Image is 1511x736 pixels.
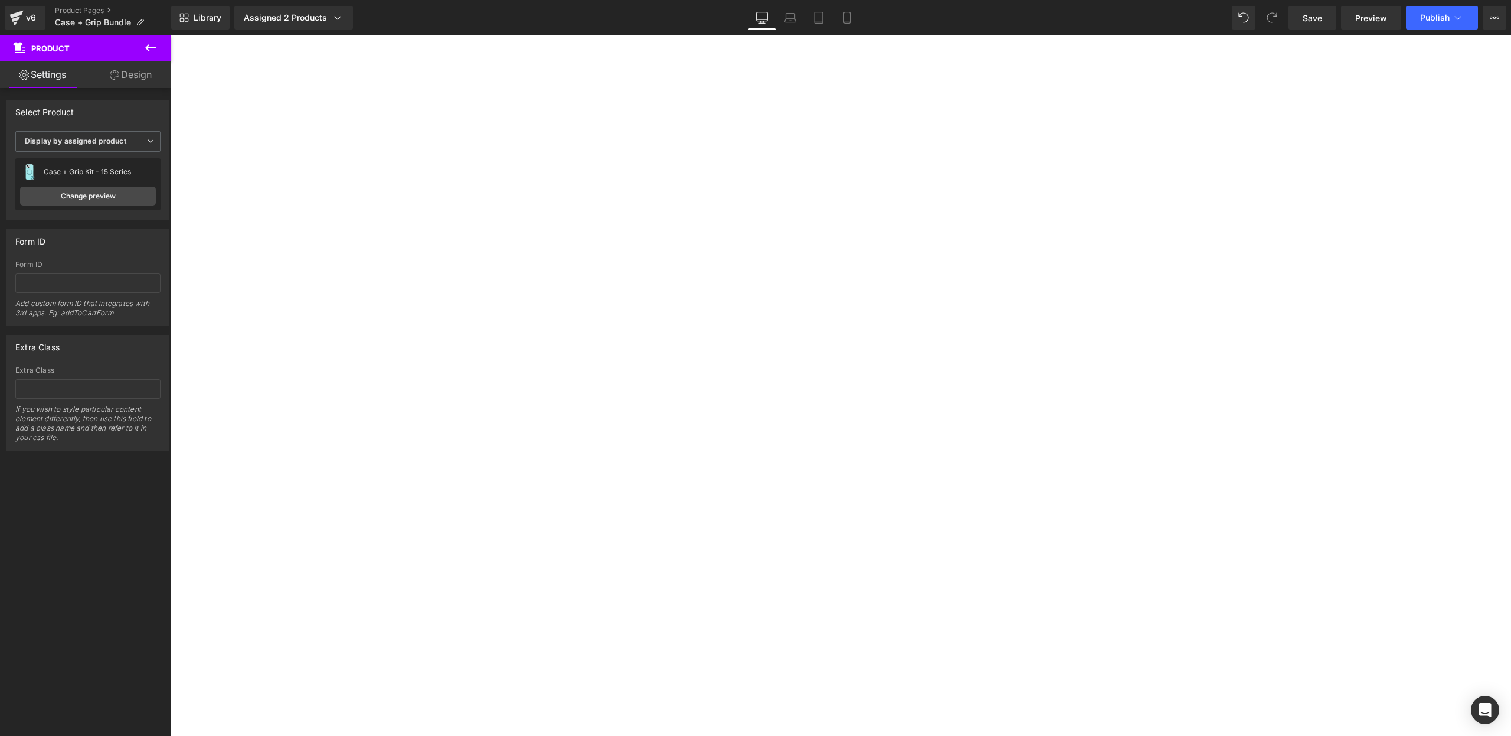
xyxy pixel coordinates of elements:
[15,230,45,246] div: Form ID
[171,6,230,30] a: New Library
[31,44,70,53] span: Product
[776,6,804,30] a: Laptop
[1303,12,1322,24] span: Save
[1471,696,1499,724] div: Open Intercom Messenger
[748,6,776,30] a: Desktop
[20,187,156,206] a: Change preview
[833,6,861,30] a: Mobile
[1341,6,1401,30] a: Preview
[1355,12,1387,24] span: Preview
[1260,6,1284,30] button: Redo
[15,366,161,374] div: Extra Class
[5,6,45,30] a: v6
[24,10,38,25] div: v6
[15,100,74,117] div: Select Product
[55,6,171,15] a: Product Pages
[88,61,174,88] a: Design
[194,12,221,23] span: Library
[15,260,161,269] div: Form ID
[1483,6,1506,30] button: More
[15,405,161,450] div: If you wish to style particular content element differently, then use this field to add a class n...
[804,6,833,30] a: Tablet
[1406,6,1478,30] button: Publish
[1232,6,1255,30] button: Undo
[244,12,344,24] div: Assigned 2 Products
[15,336,60,352] div: Extra Class
[20,162,39,181] img: pImage
[25,136,126,145] b: Display by assigned product
[44,168,156,176] div: Case + Grip Kit - 15 Series
[15,299,161,325] div: Add custom form ID that integrates with 3rd apps. Eg: addToCartForm
[55,18,131,27] span: Case + Grip Bundle
[1420,13,1450,22] span: Publish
